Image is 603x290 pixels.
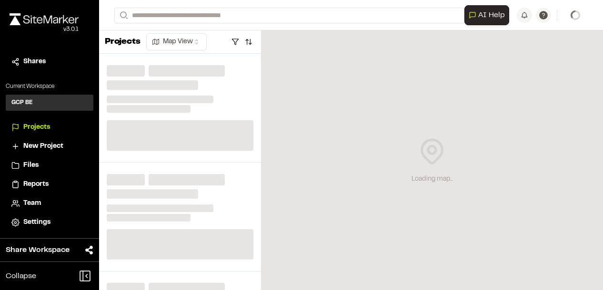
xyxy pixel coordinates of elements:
div: Open AI Assistant [464,5,513,25]
div: Oh geez...please don't... [10,25,79,34]
p: Projects [105,36,141,48]
span: Collapse [6,271,36,282]
a: Files [11,160,88,171]
button: Open AI Assistant [464,5,509,25]
span: Files [23,160,39,171]
span: New Project [23,141,63,152]
button: Search [114,8,131,23]
a: Projects [11,122,88,133]
h3: GCP BE [11,98,33,107]
span: Team [23,198,41,209]
span: Shares [23,57,46,67]
span: Reports [23,179,49,190]
a: New Project [11,141,88,152]
p: Current Workspace [6,82,93,91]
div: Loading map... [412,174,453,184]
span: Projects [23,122,50,133]
a: Reports [11,179,88,190]
img: rebrand.png [10,13,79,25]
a: Team [11,198,88,209]
a: Shares [11,57,88,67]
span: AI Help [478,10,505,21]
a: Settings [11,217,88,228]
span: Settings [23,217,50,228]
span: Share Workspace [6,244,70,256]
